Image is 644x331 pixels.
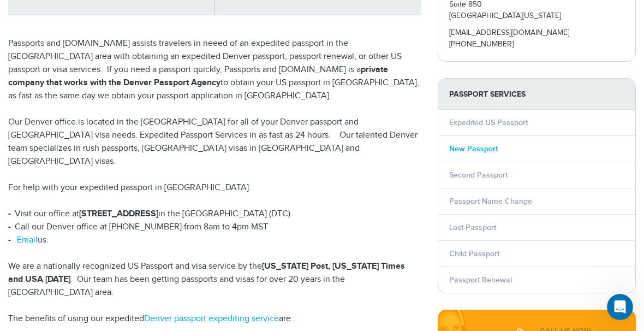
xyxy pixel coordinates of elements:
a: Passport Renewal [449,275,512,285]
li: us. [8,234,421,247]
a: Lost Passport [449,223,496,232]
p: Passports and [DOMAIN_NAME] assists travelers in neeed of an expedited passport in the [GEOGRAPHI... [8,37,421,103]
a: Passport Name Change [449,197,532,206]
a: Denver passport expediting service [144,314,279,324]
li: Visit our office at in the [GEOGRAPHIC_DATA] (DTC). [8,208,421,221]
p: For help with your expedited passport in [GEOGRAPHIC_DATA]: [8,181,421,194]
p: The benefits of using our expedited are : [8,312,421,326]
a: New Passport [449,144,498,153]
a: Email [17,235,38,245]
strong: private company that works with the Denver Passport Agency [8,64,388,88]
strong: [STREET_ADDRESS] [79,209,158,219]
p: [PHONE_NUMBER] [449,39,624,50]
p: Our Denver office is located in the [GEOGRAPHIC_DATA] for all of your Denver passport and [GEOGRA... [8,116,421,168]
strong: PASSPORT SERVICES [438,79,635,110]
li: Call our Denver office at [PHONE_NUMBER] from 8am to 4pm MST [8,221,421,234]
a: Second Passport [449,170,508,180]
strong: [US_STATE] Post, [US_STATE] Times and USA [DATE] [8,261,405,285]
a: [EMAIL_ADDRESS][DOMAIN_NAME] [449,28,569,37]
a: Expedited US Passport [449,118,528,127]
a: Child Passport [449,249,499,258]
p: We are a nationally recognized US Passport and visa service by the . Our team has been getting pa... [8,260,421,299]
iframe: Intercom live chat [607,294,633,320]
